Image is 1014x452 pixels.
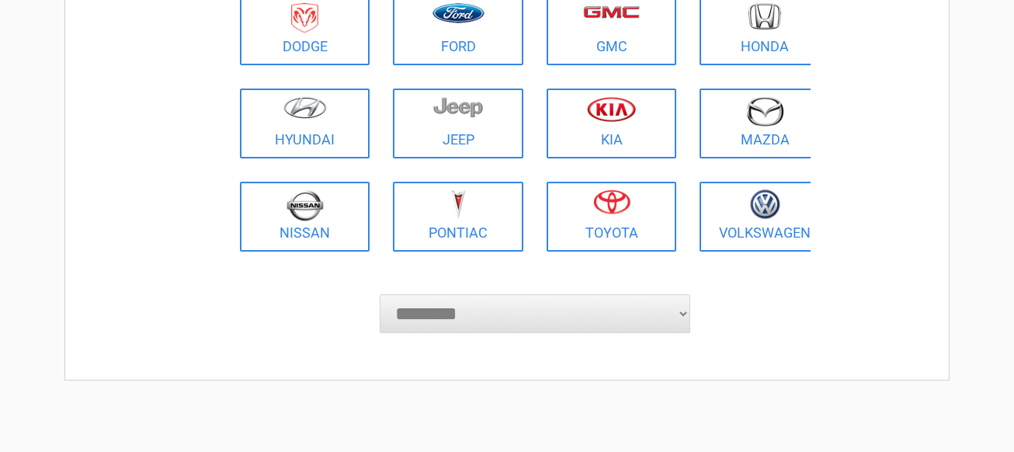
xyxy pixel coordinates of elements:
img: pontiac [450,189,466,219]
img: nissan [286,189,324,221]
img: mazda [745,96,784,127]
img: hyundai [283,96,327,119]
img: ford [432,3,484,23]
img: honda [748,3,781,30]
a: Mazda [700,89,830,158]
a: Toyota [547,182,677,252]
img: jeep [433,96,483,118]
img: gmc [583,5,640,19]
a: Jeep [393,89,523,158]
a: Kia [547,89,677,158]
a: Volkswagen [700,182,830,252]
img: dodge [291,3,318,33]
img: toyota [593,189,630,214]
a: Hyundai [240,89,370,158]
a: Nissan [240,182,370,252]
img: volkswagen [750,189,780,220]
img: kia [587,96,636,122]
a: Pontiac [393,182,523,252]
